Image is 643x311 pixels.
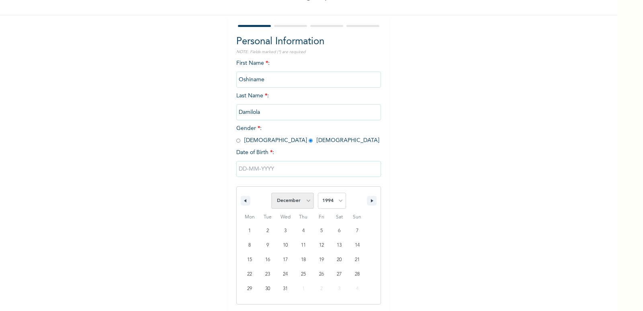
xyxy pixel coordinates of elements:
span: 15 [247,253,252,267]
span: 27 [337,267,342,282]
span: 25 [301,267,306,282]
button: 11 [295,238,313,253]
span: 30 [265,282,270,296]
span: Date of Birth : [236,148,274,157]
button: 18 [295,253,313,267]
h2: Personal Information [236,35,381,49]
span: Thu [295,211,313,224]
span: 24 [283,267,288,282]
input: DD-MM-YYYY [236,161,381,177]
button: 7 [348,224,366,238]
span: 26 [319,267,324,282]
span: 9 [266,238,269,253]
span: 21 [355,253,360,267]
span: 31 [283,282,288,296]
button: 15 [241,253,259,267]
input: Enter your last name [236,104,381,120]
span: Gender : [DEMOGRAPHIC_DATA] [DEMOGRAPHIC_DATA] [236,126,379,143]
span: First Name : [236,60,381,82]
button: 25 [295,267,313,282]
span: Wed [276,211,295,224]
span: 20 [337,253,342,267]
button: 4 [295,224,313,238]
button: 31 [276,282,295,296]
button: 28 [348,267,366,282]
span: 22 [247,267,252,282]
span: 11 [301,238,306,253]
span: 29 [247,282,252,296]
span: 1 [248,224,251,238]
button: 30 [259,282,277,296]
span: Sat [330,211,348,224]
span: 17 [283,253,288,267]
span: Last Name : [236,93,381,115]
button: 17 [276,253,295,267]
button: 16 [259,253,277,267]
span: 13 [337,238,342,253]
button: 22 [241,267,259,282]
button: 29 [241,282,259,296]
span: 28 [355,267,360,282]
span: 7 [356,224,358,238]
button: 8 [241,238,259,253]
span: Tue [259,211,277,224]
span: 5 [320,224,323,238]
span: 18 [301,253,306,267]
button: 10 [276,238,295,253]
span: Mon [241,211,259,224]
span: Sun [348,211,366,224]
button: 9 [259,238,277,253]
span: 3 [284,224,287,238]
span: 8 [248,238,251,253]
button: 26 [312,267,330,282]
button: 6 [330,224,348,238]
span: 19 [319,253,324,267]
p: NOTE: Fields marked (*) are required [236,49,381,55]
button: 5 [312,224,330,238]
button: 2 [259,224,277,238]
span: 10 [283,238,288,253]
button: 21 [348,253,366,267]
span: 4 [302,224,305,238]
button: 24 [276,267,295,282]
button: 13 [330,238,348,253]
button: 3 [276,224,295,238]
button: 12 [312,238,330,253]
button: 27 [330,267,348,282]
button: 23 [259,267,277,282]
button: 1 [241,224,259,238]
span: 2 [266,224,269,238]
span: 23 [265,267,270,282]
button: 19 [312,253,330,267]
span: 16 [265,253,270,267]
button: 20 [330,253,348,267]
span: 14 [355,238,360,253]
button: 14 [348,238,366,253]
span: Fri [312,211,330,224]
span: 12 [319,238,324,253]
span: 6 [338,224,340,238]
input: Enter your first name [236,72,381,88]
